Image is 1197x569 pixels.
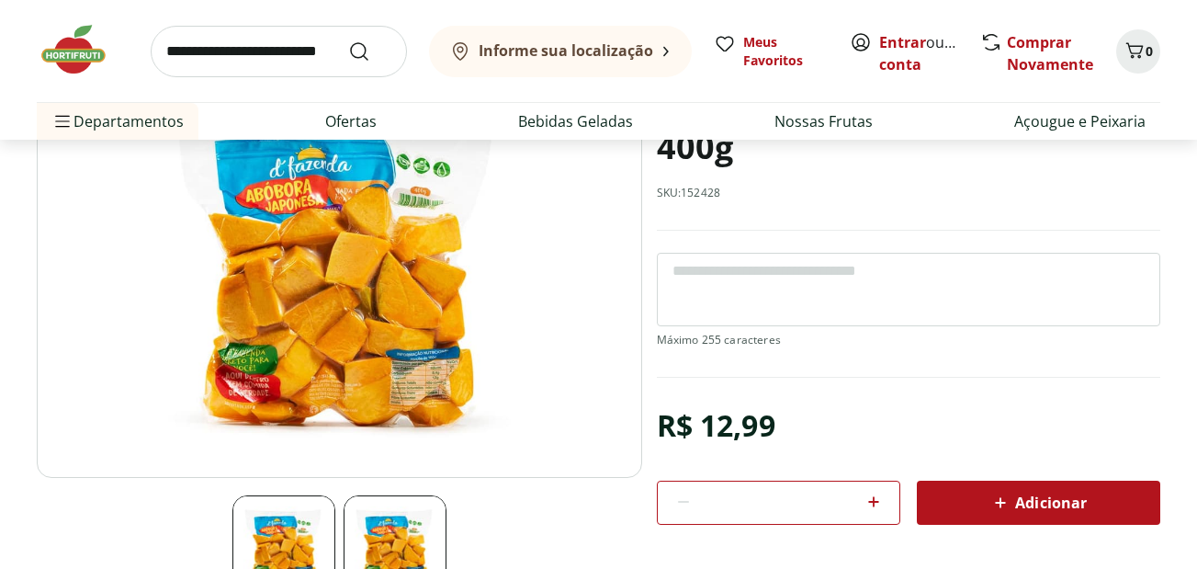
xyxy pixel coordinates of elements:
span: Adicionar [989,492,1087,514]
b: Informe sua localização [479,40,653,61]
button: Informe sua localização [429,26,692,77]
a: Criar conta [879,32,980,74]
span: 0 [1146,42,1153,60]
input: search [151,26,407,77]
span: Departamentos [51,99,184,143]
img: Hortifruti [37,22,129,77]
a: Nossas Frutas [774,110,873,132]
a: Meus Favoritos [714,33,828,70]
a: Comprar Novamente [1007,32,1093,74]
a: Açougue e Peixaria [1014,110,1146,132]
a: Ofertas [325,110,377,132]
button: Menu [51,99,73,143]
button: Adicionar [917,481,1160,525]
span: ou [879,31,961,75]
a: Bebidas Geladas [518,110,633,132]
button: Carrinho [1116,29,1160,74]
img: Principal [37,53,642,478]
a: Entrar [879,32,926,52]
div: R$ 12,99 [657,400,775,451]
span: Meus Favoritos [743,33,828,70]
p: SKU: 152428 [657,186,721,200]
button: Submit Search [348,40,392,63]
